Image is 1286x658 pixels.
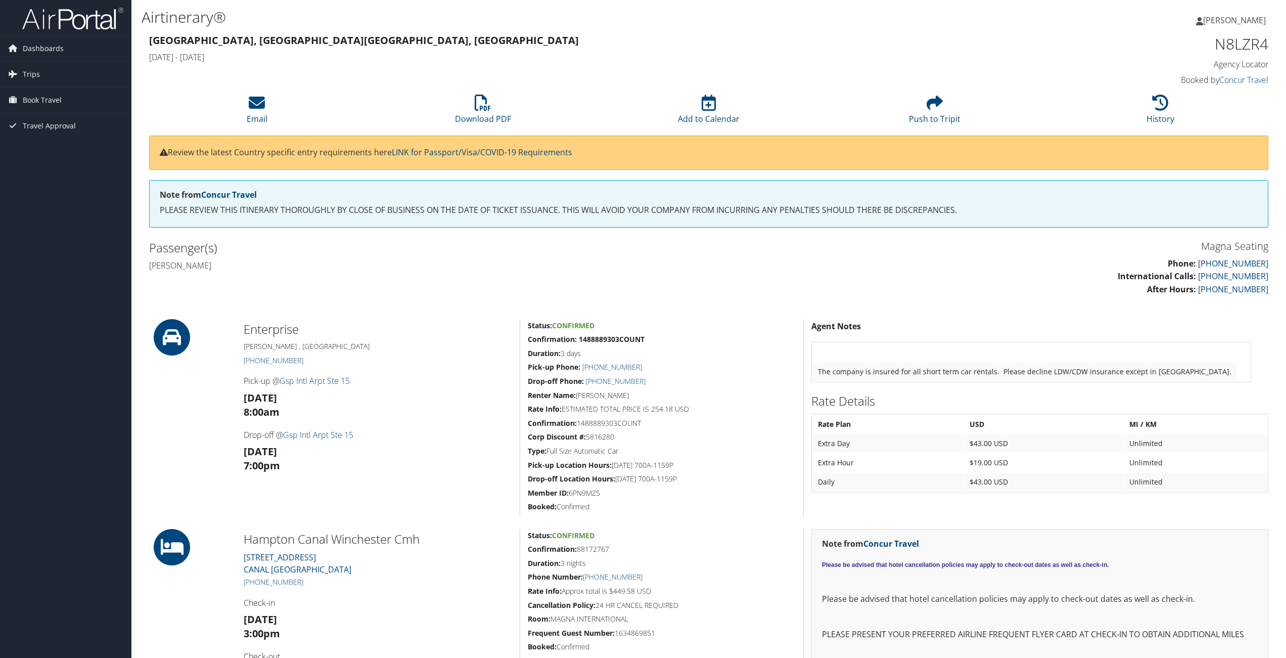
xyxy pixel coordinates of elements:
img: airportal-logo.png [22,7,123,30]
td: Unlimited [1124,454,1267,472]
h5: [PERSON_NAME] [528,390,796,401]
strong: International Calls: [1118,271,1196,282]
strong: 7:00pm [244,459,280,472]
strong: Status: [528,531,552,540]
h5: [PERSON_NAME] , [GEOGRAPHIC_DATA] [244,341,512,352]
strong: Type: [528,446,546,456]
span: Confirmed [552,321,594,330]
a: Download PDF [455,100,511,124]
a: [PHONE_NUMBER] [583,572,642,582]
strong: 8:00am [244,405,280,419]
a: LINK for Passport/Visa/COVID-19 Requirements [392,147,572,158]
a: [PHONE_NUMBER] [244,356,303,365]
th: USD [964,415,1123,433]
span: Please be advised that hotel cancellation policies may apply to check-out dates as well as check-in. [822,561,1109,568]
strong: Rate Info: [528,404,562,414]
th: MI / KM [1124,415,1267,433]
h2: Hampton Canal Winchester Cmh [244,531,512,548]
strong: Confirmation: 1488889303COUNT [528,334,645,344]
h2: Enterprise [244,321,512,338]
td: Daily [813,473,963,491]
strong: Phone Number: [528,572,583,582]
strong: Phone: [1168,258,1196,269]
h4: Agency Locator [1000,59,1268,70]
strong: [DATE] [244,612,277,626]
h5: 3 days [528,348,796,359]
a: [PHONE_NUMBER] [586,376,646,386]
a: Concur Travel [863,538,919,549]
h5: 1634869851 [528,628,796,638]
strong: Cancellation Policy: [528,600,595,610]
h5: Approx total is $449.58 USD [528,586,796,596]
h5: 24 HR CANCEL REQUIRED [528,600,796,610]
h5: 5816280 [528,432,796,442]
h4: Drop-off @ [244,429,512,441]
a: [PHONE_NUMBER] [1198,258,1268,269]
strong: Confirmation: [528,544,577,554]
a: [STREET_ADDRESS]CANAL [GEOGRAPHIC_DATA] [244,552,351,575]
h4: Check-in [244,597,512,608]
strong: Drop-off Location Hours: [528,474,615,484]
a: [PHONE_NUMBER] [244,577,303,587]
a: Concur Travel [1219,74,1268,85]
strong: Duration: [528,558,561,568]
strong: Frequent Guest Number: [528,628,615,638]
h5: [DATE] 700A-1159P [528,474,796,484]
h2: Rate Details [811,392,1268,410]
strong: Renter Name: [528,390,576,400]
h5: Confirmed [528,642,796,652]
strong: Pick-up Location Hours: [528,460,612,470]
span: Book Travel [23,87,62,113]
span: Trips [23,62,40,87]
h5: Confirmed [528,502,796,512]
strong: Agent Notes [811,321,861,332]
strong: Corp Discount #: [528,432,586,442]
a: Add to Calendar [678,100,740,124]
strong: Drop-off Phone: [528,376,584,386]
td: $19.00 USD [964,454,1123,472]
td: $43.00 USD [964,434,1123,453]
h3: Magna Seating [716,239,1268,253]
td: $43.00 USD [964,473,1123,491]
h5: 88172767 [528,544,796,554]
strong: Status: [528,321,552,330]
a: Email [247,100,267,124]
h5: 3 nights [528,558,796,568]
td: Unlimited [1124,473,1267,491]
a: [PHONE_NUMBER] [1198,284,1268,295]
strong: Duration: [528,348,561,358]
strong: Member ID: [528,488,569,498]
a: [PHONE_NUMBER] [582,362,642,372]
h1: Airtinerary® [142,7,898,28]
strong: Note from [160,189,257,200]
p: Review the latest Country specific entry requirements here [160,146,1258,159]
span: Confirmed [552,531,594,540]
p: The company is insured for all short term car rentals. Please decline LDW/CDW insurance except in... [818,367,1231,376]
strong: [DATE] [244,391,277,405]
h4: Pick-up @ [244,375,512,386]
strong: Booked: [528,642,557,651]
strong: After Hours: [1147,284,1196,295]
strong: Pick-up Phone: [528,362,580,372]
a: [PHONE_NUMBER] [1198,271,1268,282]
span: Dashboards [23,36,64,61]
h5: Full Size Automatic Car [528,446,796,456]
p: PLEASE PRESENT YOUR PREFERRED AIRLINE FREQUENT FLYER CARD AT CHECK-IN TO OBTAIN ADDITIONAL MILES [822,628,1258,641]
span: Travel Approval [23,113,76,139]
td: Unlimited [1124,434,1267,453]
h4: [PERSON_NAME] [149,260,701,271]
h4: [DATE] - [DATE] [149,52,985,63]
strong: Booked: [528,502,557,511]
strong: Note from [822,538,919,549]
strong: 3:00pm [244,627,280,640]
h5: 1488889303COUNT [528,418,796,428]
strong: [GEOGRAPHIC_DATA], [GEOGRAPHIC_DATA] [GEOGRAPHIC_DATA], [GEOGRAPHIC_DATA] [149,33,579,47]
a: Gsp Intl Arpt Ste 15 [283,429,353,441]
h2: Passenger(s) [149,239,701,256]
span: [PERSON_NAME] [1203,15,1266,26]
a: History [1146,100,1174,124]
p: Please be advised that hotel cancellation policies may apply to check-out dates as well as check-in. [822,593,1258,606]
h5: MAGNA INTERNATIONAL [528,614,796,624]
h5: ESTIMATED TOTAL PRICE IS 254.18 USD [528,404,796,414]
h1: N8LZR4 [1000,33,1268,55]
